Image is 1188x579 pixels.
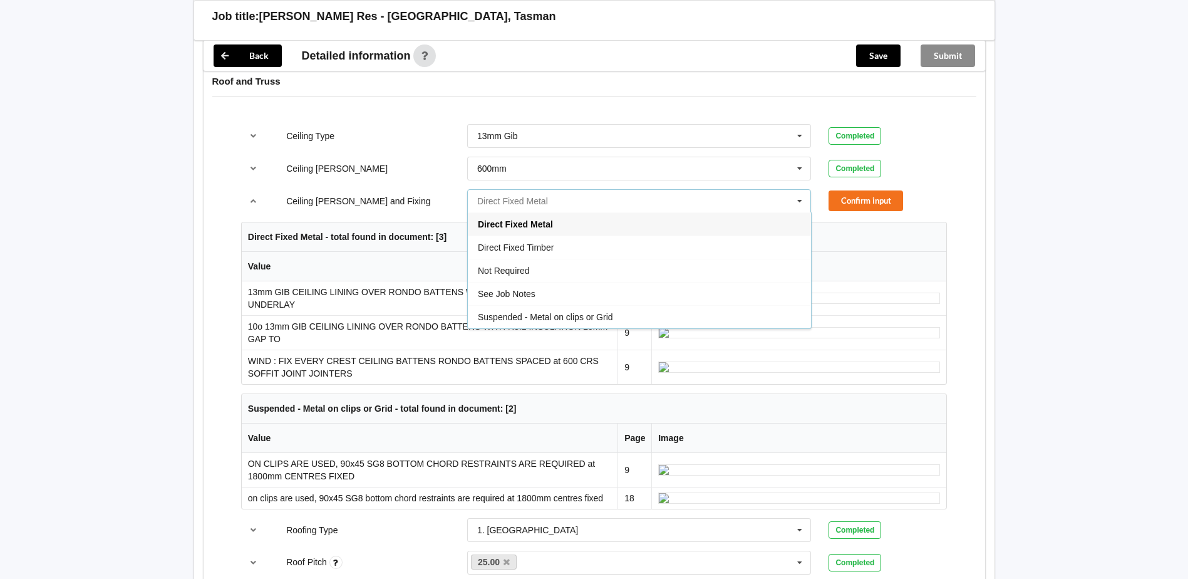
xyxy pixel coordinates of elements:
[241,190,266,212] button: reference-toggle
[242,350,617,384] td: WIND : FIX EVERY CREST CEILING BATTENS RONDO BATTENS SPACED at 600 CRS SOFFIT JOINT JOINTERS
[286,164,388,174] label: Ceiling [PERSON_NAME]
[242,487,617,509] td: on clips are used, 90x45 SG8 bottom chord restraints are required at 1800mm centres fixed
[241,519,266,541] button: reference-toggle
[829,160,881,177] div: Completed
[214,44,282,67] button: Back
[477,164,507,173] div: 600mm
[658,464,940,476] img: ai_input-page9-CeilingBattenFixing-0-0.jpeg
[478,312,613,322] span: Suspended - Metal on clips or Grid
[241,551,266,574] button: reference-toggle
[829,190,903,211] button: Confirm input
[242,315,617,350] td: 10o 13mm GIB CEILING LINING OVER RONDO BATTENS WITH R3.2 INSULATION 25mm GAP TO
[286,525,338,535] label: Roofing Type
[477,526,578,535] div: 1. [GEOGRAPHIC_DATA]
[651,424,946,453] th: Image
[658,493,940,504] img: ai_input-page18-CeilingBattenFixing-0-1.jpeg
[241,157,266,180] button: reference-toggle
[617,487,651,509] td: 18
[242,424,617,453] th: Value
[302,50,411,61] span: Detailed information
[856,44,901,67] button: Save
[829,554,881,571] div: Completed
[212,9,259,24] h3: Job title:
[478,289,535,299] span: See Job Notes
[617,315,651,350] td: 9
[259,9,556,24] h3: [PERSON_NAME] Res - [GEOGRAPHIC_DATA], Tasman
[242,252,617,281] th: Value
[242,222,946,252] th: Direct Fixed Metal - total found in document: [3]
[478,243,554,253] span: Direct Fixed Timber
[658,327,940,338] img: ai_input-page9-CeilingBattenFixing-1-1.jpeg
[478,219,553,229] span: Direct Fixed Metal
[477,132,518,140] div: 13mm Gib
[617,350,651,384] td: 9
[478,266,530,276] span: Not Required
[471,555,517,570] a: 25.00
[242,453,617,487] td: ON CLIPS ARE USED, 90x45 SG8 BOTTOM CHORD RESTRAINTS ARE REQUIRED at 1800mm CENTRES FIXED
[286,131,334,141] label: Ceiling Type
[829,127,881,145] div: Completed
[658,362,940,373] img: ai_input-page9-CeilingBattenFixing-1-2.jpeg
[829,521,881,539] div: Completed
[241,125,266,147] button: reference-toggle
[617,424,651,453] th: Page
[617,453,651,487] td: 9
[286,557,329,567] label: Roof Pitch
[242,281,617,315] td: 13mm GIB CEILING LINING OVER RONDO BATTENS WITH INSULATION 25mm GAP TO UNDERLAY
[286,196,430,206] label: Ceiling [PERSON_NAME] and Fixing
[212,75,976,87] h4: Roof and Truss
[242,394,946,424] th: Suspended - Metal on clips or Grid - total found in document: [2]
